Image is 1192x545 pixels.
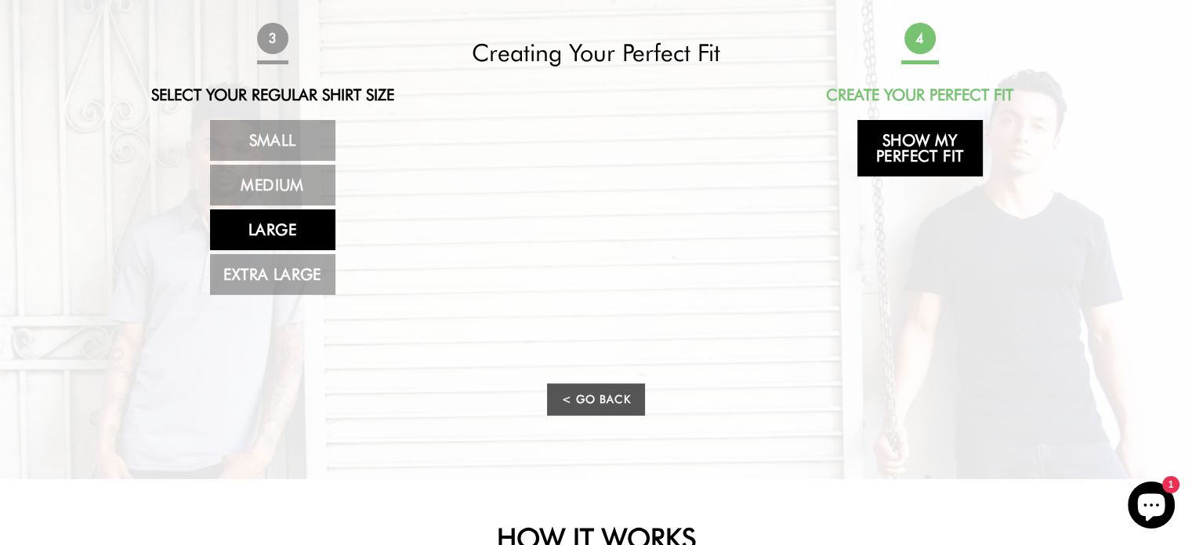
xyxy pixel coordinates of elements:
[458,38,735,67] h2: Creating Your Perfect Fit
[781,85,1059,104] h2: Create Your Perfect Fit
[210,165,335,205] a: Medium
[210,209,335,250] a: Large
[857,120,983,176] a: Show My Perfect Fit
[210,120,335,161] a: Small
[257,23,288,54] span: 3
[1123,481,1179,532] inbox-online-store-chat: Shopify online store chat
[547,383,644,416] a: < Go Back
[904,23,936,54] span: 4
[134,85,411,104] h2: Select Your Regular Shirt Size
[210,254,335,295] a: Extra Large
